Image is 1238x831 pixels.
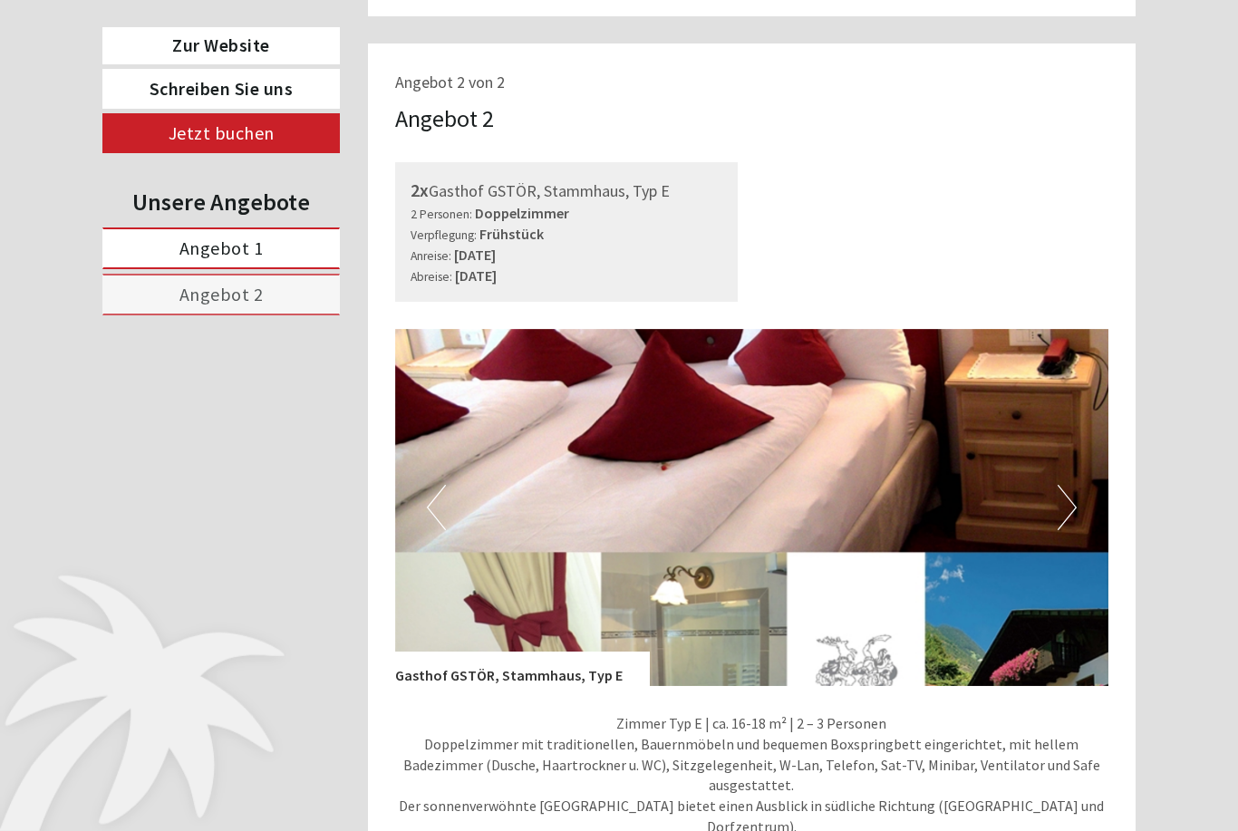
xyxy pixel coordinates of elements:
b: Doppelzimmer [475,204,569,222]
small: Abreise: [411,269,452,285]
span: Angebot 1 [179,237,264,259]
span: Angebot 2 von 2 [395,72,505,92]
div: Guten Tag, wie können wir Ihnen helfen? [14,49,288,104]
div: Unsere Angebote [102,185,340,218]
button: Next [1058,485,1077,530]
a: Jetzt buchen [102,113,340,153]
div: [DATE] [324,14,390,44]
b: [DATE] [454,246,496,264]
span: Angebot 2 [179,283,264,305]
b: 2x [411,179,429,201]
img: image [395,329,1109,686]
small: Anreise: [411,248,451,264]
button: Previous [427,485,446,530]
b: Frühstück [479,225,544,243]
small: 2 Personen: [411,207,472,222]
div: Angebot 2 [395,101,494,135]
small: Verpflegung: [411,227,477,243]
button: Senden [597,469,714,509]
a: Schreiben Sie uns [102,69,340,109]
div: Gasthof GSTÖR, Stammhaus, Typ E [395,652,650,686]
div: PALMENGARTEN Hotel GSTÖR [27,53,279,67]
div: Gasthof GSTÖR, Stammhaus, Typ E [411,178,723,204]
b: [DATE] [455,266,497,285]
a: Zur Website [102,27,340,64]
small: 17:38 [27,88,279,101]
